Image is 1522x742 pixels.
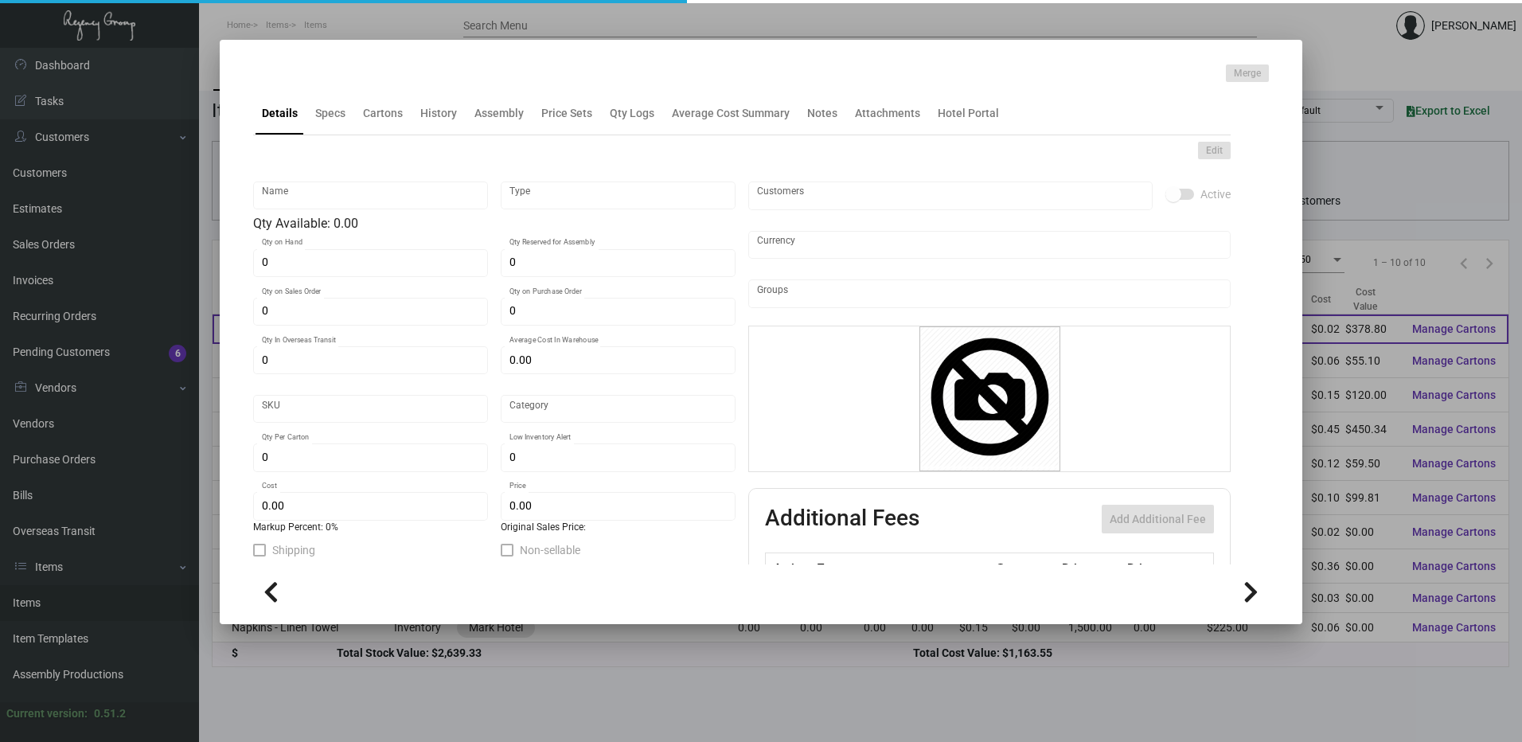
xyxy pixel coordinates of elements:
[1123,553,1195,581] th: Price type
[6,705,88,722] div: Current version:
[766,553,814,581] th: Active
[807,105,837,122] div: Notes
[1234,67,1261,80] span: Merge
[610,105,654,122] div: Qty Logs
[757,189,1145,202] input: Add new..
[814,553,992,581] th: Type
[520,541,580,560] span: Non-sellable
[855,105,920,122] div: Attachments
[1226,64,1269,82] button: Merge
[420,105,457,122] div: History
[672,105,790,122] div: Average Cost Summary
[272,541,315,560] span: Shipping
[363,105,403,122] div: Cartons
[1206,144,1223,158] span: Edit
[1102,505,1214,533] button: Add Additional Fee
[262,105,298,122] div: Details
[765,505,919,533] h2: Additional Fees
[757,287,1223,300] input: Add new..
[315,105,345,122] div: Specs
[938,105,999,122] div: Hotel Portal
[992,553,1057,581] th: Cost
[1200,185,1231,204] span: Active
[94,705,126,722] div: 0.51.2
[253,214,736,233] div: Qty Available: 0.00
[1110,513,1206,525] span: Add Additional Fee
[541,105,592,122] div: Price Sets
[474,105,524,122] div: Assembly
[1198,142,1231,159] button: Edit
[1058,553,1123,581] th: Price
